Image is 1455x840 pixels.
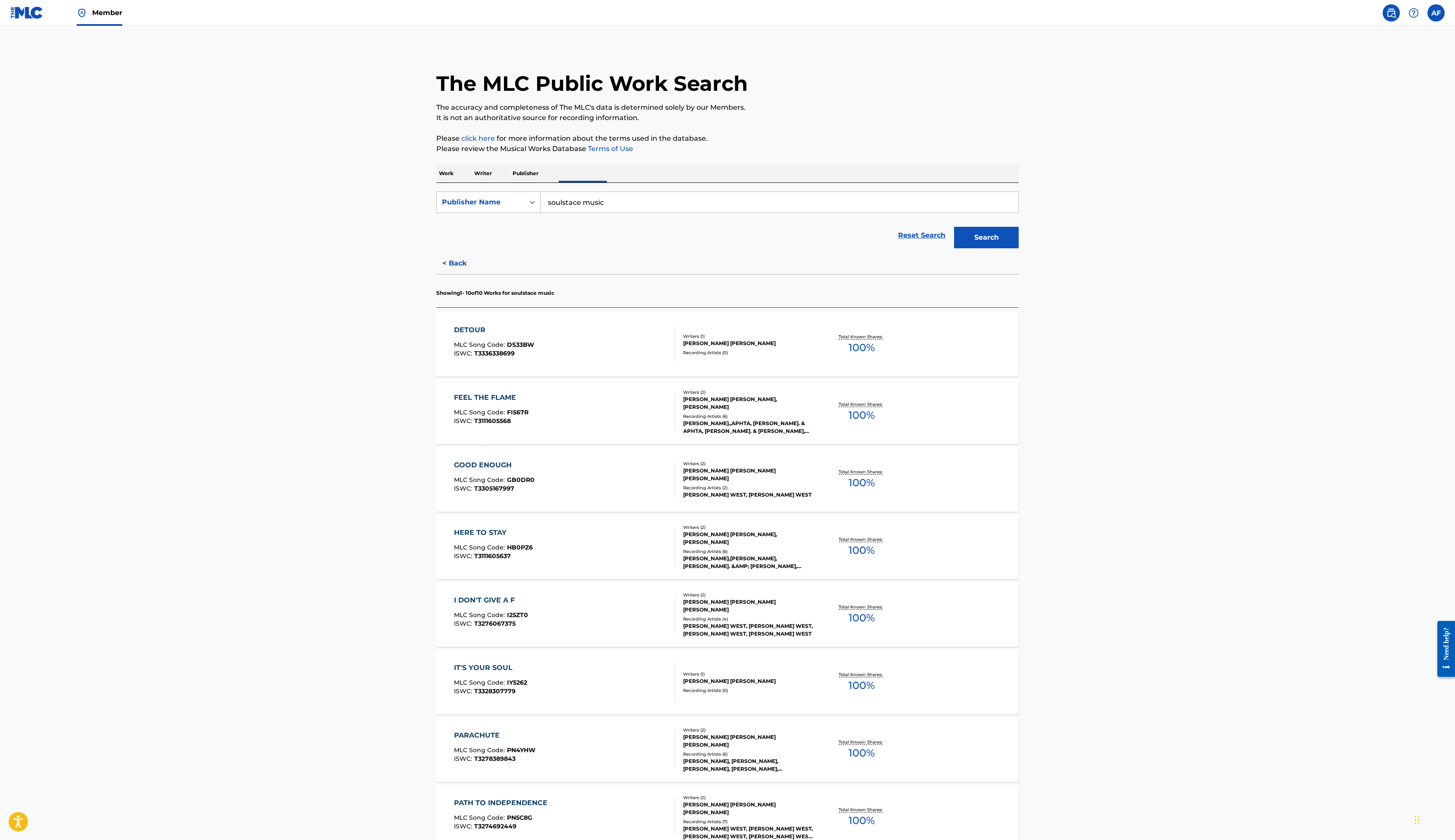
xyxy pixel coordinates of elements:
span: T3328307779 [474,687,516,695]
span: T3276067375 [474,620,516,627]
div: Recording Artists ( 0 ) [683,687,813,694]
div: Writers ( 2 ) [683,460,813,467]
div: Writers ( 2 ) [683,389,813,395]
div: [PERSON_NAME] [PERSON_NAME], [PERSON_NAME] [683,531,813,546]
div: Recording Artists ( 4 ) [683,616,813,622]
span: 100 % [849,678,875,693]
span: ISWC : [454,417,474,425]
span: MLC Song Code : [454,679,507,686]
span: T3278389843 [474,755,516,763]
div: GOOD ENOUGH [454,460,535,470]
div: Recording Artists ( 2 ) [683,485,813,491]
img: MLC Logo [10,6,44,19]
span: ISWC : [454,822,474,830]
span: 100 % [849,610,875,626]
iframe: Resource Center [1430,610,1455,687]
div: User Menu [1427,4,1445,22]
span: ISWC : [454,755,474,763]
div: [PERSON_NAME] [PERSON_NAME] [PERSON_NAME] [683,733,813,749]
div: Help [1405,4,1422,22]
span: HB0PZ6 [507,544,533,551]
a: click here [461,134,495,142]
iframe: Chat Widget [1412,799,1455,840]
span: GB0DR0 [507,476,535,484]
div: Writers ( 2 ) [683,727,813,733]
div: Writers ( 1 ) [683,671,813,677]
div: FEEL THE FLAME [454,392,529,403]
h1: The MLC Public Work Search [436,71,748,96]
div: PARACHUTE [454,730,535,741]
span: T3111605637 [474,552,511,560]
a: DETOURMLC Song Code:DS33BWISWC:T3336338699Writers (1)[PERSON_NAME] [PERSON_NAME]Recording Artists... [436,312,1019,377]
div: I DON'T GIVE A F [454,595,528,605]
div: Writers ( 2 ) [683,524,813,531]
div: Writers ( 1 ) [683,333,813,340]
span: ISWC : [454,552,474,560]
div: Recording Artists ( 6 ) [683,548,813,555]
button: < Back [436,253,488,274]
span: DS33BW [507,341,534,349]
span: 100 % [849,745,875,761]
a: PARACHUTEMLC Song Code:PN4YHWISWC:T3278389843Writers (2)[PERSON_NAME] [PERSON_NAME] [PERSON_NAME]... [436,717,1019,782]
div: [PERSON_NAME], [PERSON_NAME], [PERSON_NAME], [PERSON_NAME], [PERSON_NAME] [683,757,813,773]
div: [PERSON_NAME] [PERSON_NAME] [PERSON_NAME] [683,467,813,482]
p: Total Known Shares: [839,334,885,340]
p: The accuracy and completeness of The MLC's data is determined solely by our Members. [436,102,1019,113]
a: GOOD ENOUGHMLC Song Code:GB0DR0ISWC:T3305167997Writers (2)[PERSON_NAME] [PERSON_NAME] [PERSON_NAM... [436,447,1019,512]
img: help [1408,8,1419,18]
div: DETOUR [454,325,534,335]
span: MLC Song Code : [454,746,507,754]
span: ISWC : [454,485,474,492]
p: Work [436,164,456,182]
span: MLC Song Code : [454,544,507,551]
p: It is not an authoritative source for recording information. [436,113,1019,123]
p: Total Known Shares: [839,469,885,475]
img: search [1386,8,1396,18]
span: 100 % [849,408,875,423]
div: [PERSON_NAME].,APHTA, [PERSON_NAME]. & APHTA, [PERSON_NAME]. & [PERSON_NAME], [PERSON_NAME]., APH... [683,420,813,435]
div: [PERSON_NAME] [PERSON_NAME] [683,340,813,347]
div: Recording Artists ( 6 ) [683,413,813,420]
span: IY5262 [507,679,527,686]
div: Recording Artists ( 7 ) [683,818,813,825]
span: 100 % [849,543,875,558]
span: MLC Song Code : [454,476,507,484]
span: PN4YHW [507,746,535,754]
p: Total Known Shares: [839,401,885,408]
span: 100 % [849,475,875,491]
p: Total Known Shares: [839,739,885,745]
p: Total Known Shares: [839,671,885,678]
span: ISWC : [454,620,474,627]
span: MLC Song Code : [454,814,507,821]
div: Recording Artists ( 6 ) [683,751,813,757]
p: Total Known Shares: [839,806,885,813]
div: [PERSON_NAME],[PERSON_NAME], [PERSON_NAME]. &AMP; [PERSON_NAME], [PERSON_NAME], [PERSON_NAME]. & ... [683,555,813,570]
a: Public Search [1383,4,1400,22]
span: T3336338699 [474,349,515,357]
span: T3274692449 [474,822,516,830]
p: Total Known Shares: [839,604,885,610]
span: PN5C8G [507,814,532,821]
a: Terms of Use [586,145,633,153]
img: Top Rightsholder [77,8,87,18]
div: [PERSON_NAME] [PERSON_NAME] [683,677,813,685]
button: Search [954,227,1019,248]
a: I DON'T GIVE A FMLC Song Code:I25ZT0ISWC:T3276067375Writers (2)[PERSON_NAME] [PERSON_NAME] [PERSO... [436,582,1019,647]
a: IT'S YOUR SOULMLC Song Code:IY5262ISWC:T3328307779Writers (1)[PERSON_NAME] [PERSON_NAME]Recording... [436,650,1019,714]
span: 100 % [849,813,875,828]
span: MLC Song Code : [454,408,507,416]
p: Writer [472,164,494,182]
span: MLC Song Code : [454,611,507,619]
div: HERE TO STAY [454,528,533,538]
span: Member [92,8,122,18]
a: Reset Search [894,226,950,245]
p: Please for more information about the terms used in the database. [436,133,1019,144]
span: FI567R [507,408,529,416]
div: Drag [1415,807,1420,833]
span: 100 % [849,340,875,355]
a: HERE TO STAYMLC Song Code:HB0PZ6ISWC:T3111605637Writers (2)[PERSON_NAME] [PERSON_NAME], [PERSON_N... [436,515,1019,579]
div: Recording Artists ( 0 ) [683,349,813,356]
div: Writers ( 2 ) [683,592,813,598]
